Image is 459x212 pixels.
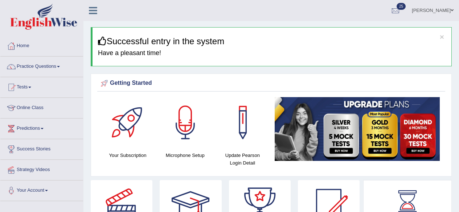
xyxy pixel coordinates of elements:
span: 25 [397,3,406,10]
div: Getting Started [99,78,443,89]
a: Success Stories [0,139,83,157]
a: Home [0,36,83,54]
img: small5.jpg [275,97,440,161]
h4: Update Pearson Login Detail [217,151,267,167]
a: Tests [0,77,83,95]
a: Strategy Videos [0,160,83,178]
a: Practice Questions [0,57,83,75]
h4: Have a pleasant time! [98,50,446,57]
h3: Successful entry in the system [98,37,446,46]
a: Your Account [0,180,83,199]
a: Online Class [0,98,83,116]
a: Predictions [0,119,83,137]
button: × [440,33,444,41]
h4: Microphone Setup [160,151,210,159]
h4: Your Subscription [103,151,153,159]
